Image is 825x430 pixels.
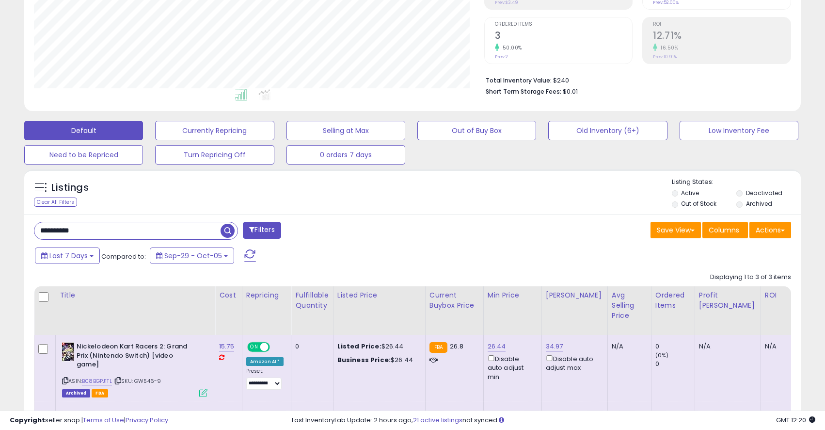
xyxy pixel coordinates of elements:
[219,290,238,300] div: Cost
[60,290,211,300] div: Title
[243,222,281,239] button: Filters
[219,342,234,351] a: 15.75
[101,252,146,261] span: Compared to:
[113,377,161,385] span: | SKU: GW546-9
[295,342,325,351] div: 0
[699,290,757,311] div: Profit [PERSON_NAME]
[246,368,284,390] div: Preset:
[246,357,284,366] div: Amazon AI *
[546,353,600,372] div: Disable auto adjust max
[337,355,391,364] b: Business Price:
[337,342,381,351] b: Listed Price:
[450,342,463,351] span: 26.8
[486,87,561,96] b: Short Term Storage Fees:
[709,225,739,235] span: Columns
[486,76,552,84] b: Total Inventory Value:
[680,121,798,140] button: Low Inventory Fee
[488,290,538,300] div: Min Price
[653,54,677,60] small: Prev: 10.91%
[612,290,647,321] div: Avg Selling Price
[488,353,534,381] div: Disable auto adjust min
[77,342,194,372] b: Nickelodeon Kart Racers 2: Grand Prix (Nintendo Switch) [video game]
[495,22,633,27] span: Ordered Items
[765,290,800,300] div: ROI
[546,342,563,351] a: 34.97
[563,87,578,96] span: $0.01
[286,121,405,140] button: Selling at Max
[655,342,695,351] div: 0
[24,121,143,140] button: Default
[82,377,112,385] a: B08BGPJ1TL
[35,248,100,264] button: Last 7 Days
[417,121,536,140] button: Out of Buy Box
[34,198,77,207] div: Clear All Filters
[710,273,791,282] div: Displaying 1 to 3 of 3 items
[429,342,447,353] small: FBA
[337,342,418,351] div: $26.44
[413,415,462,425] a: 21 active listings
[495,30,633,43] h2: 3
[746,189,782,197] label: Deactivated
[150,248,234,264] button: Sep-29 - Oct-05
[24,145,143,165] button: Need to be Repriced
[776,415,815,425] span: 2025-10-14 12:20 GMT
[295,290,329,311] div: Fulfillable Quantity
[495,54,508,60] small: Prev: 2
[702,222,748,238] button: Columns
[246,290,287,300] div: Repricing
[292,416,815,425] div: Last InventoryLab Update: 2 hours ago, not synced.
[155,145,274,165] button: Turn Repricing Off
[699,342,753,351] div: N/A
[337,356,418,364] div: $26.44
[92,389,108,397] span: FBA
[655,290,691,311] div: Ordered Items
[286,145,405,165] button: 0 orders 7 days
[488,342,506,351] a: 26.44
[10,416,168,425] div: seller snap | |
[548,121,667,140] button: Old Inventory (6+)
[164,251,222,261] span: Sep-29 - Oct-05
[672,178,801,187] p: Listing States:
[546,290,603,300] div: [PERSON_NAME]
[650,222,701,238] button: Save View
[49,251,88,261] span: Last 7 Days
[765,342,797,351] div: N/A
[486,74,784,85] li: $240
[655,360,695,368] div: 0
[248,343,260,351] span: ON
[653,30,791,43] h2: 12.71%
[269,343,284,351] span: OFF
[83,415,124,425] a: Terms of Use
[746,199,772,208] label: Archived
[155,121,274,140] button: Currently Repricing
[657,44,678,51] small: 16.50%
[62,342,207,396] div: ASIN:
[429,290,479,311] div: Current Buybox Price
[62,342,74,362] img: 51xqL1af49L._SL40_.jpg
[653,22,791,27] span: ROI
[612,342,644,351] div: N/A
[681,189,699,197] label: Active
[681,199,716,208] label: Out of Stock
[749,222,791,238] button: Actions
[126,415,168,425] a: Privacy Policy
[10,415,45,425] strong: Copyright
[51,181,89,195] h5: Listings
[62,389,90,397] span: Listings that have been deleted from Seller Central
[499,44,522,51] small: 50.00%
[655,351,669,359] small: (0%)
[337,290,421,300] div: Listed Price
